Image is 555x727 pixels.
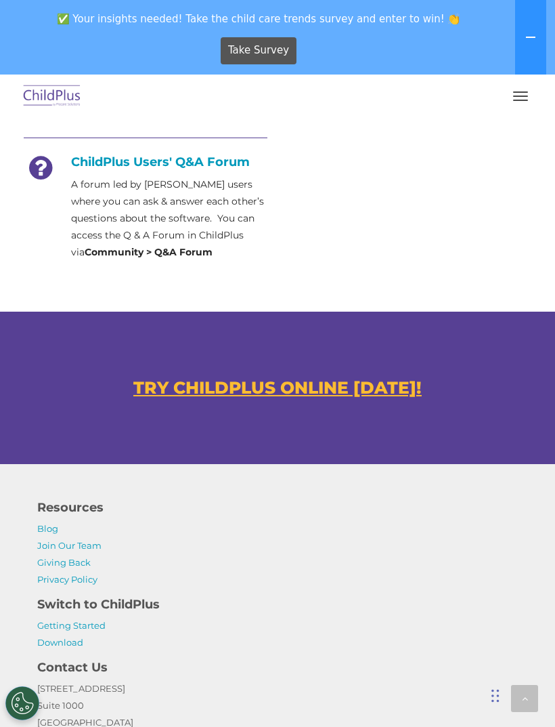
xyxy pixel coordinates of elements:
[133,377,422,398] a: TRY CHILDPLUS ONLINE [DATE]!
[37,498,518,517] h4: Resources
[37,523,58,534] a: Blog
[37,637,83,648] a: Download
[37,557,91,568] a: Giving Back
[228,39,289,62] span: Take Survey
[20,81,84,112] img: ChildPlus by Procare Solutions
[37,658,518,677] h4: Contact Us
[37,574,97,585] a: Privacy Policy
[24,154,267,169] h4: ChildPlus Users' Q&A Forum
[491,676,500,716] div: Drag
[5,5,512,32] span: ✅ Your insights needed! Take the child care trends survey and enter to win! 👏
[85,246,213,258] strong: Community > Q&A Forum
[37,620,106,631] a: Getting Started
[71,176,267,261] p: A forum led by [PERSON_NAME] users where you can ask & answer each other’s questions about the so...
[327,581,555,727] iframe: Chat Widget
[37,595,518,614] h4: Switch to ChildPlus
[37,540,102,551] a: Join Our Team
[221,37,297,64] a: Take Survey
[5,686,39,720] button: Cookies Settings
